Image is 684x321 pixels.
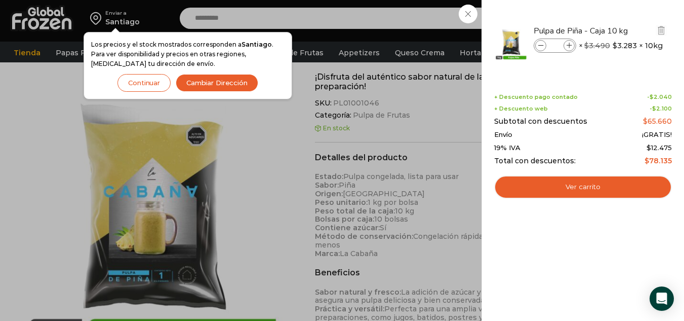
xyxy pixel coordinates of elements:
[176,74,258,92] button: Cambiar Dirección
[494,144,520,152] span: 19% IVA
[650,93,672,100] bdi: 2.040
[656,25,667,38] a: Eliminar Pulpa de Piña - Caja 10 kg del carrito
[584,41,610,50] bdi: 3.490
[494,131,512,139] span: Envío
[534,25,654,37] a: Pulpa de Piña - Caja 10 kg
[242,41,272,48] strong: Santiago
[647,144,672,152] span: 12.475
[643,117,672,126] bdi: 65.660
[613,41,637,51] bdi: 3.283
[613,41,617,51] span: $
[579,39,663,53] span: × × 10kg
[494,175,672,199] a: Ver carrito
[650,287,674,311] div: Open Intercom Messenger
[642,131,672,139] span: ¡GRATIS!
[652,105,656,112] span: $
[494,157,576,165] span: Total con descuentos:
[650,93,654,100] span: $
[643,117,648,126] span: $
[91,40,285,69] p: Los precios y el stock mostrados corresponden a . Para ver disponibilidad y precios en otras regi...
[652,105,672,112] bdi: 2.100
[657,26,666,35] img: Eliminar Pulpa de Piña - Caja 10 kg del carrito
[494,105,548,112] span: + Descuento web
[584,41,589,50] span: $
[645,156,649,165] span: $
[547,40,562,51] input: Product quantity
[647,144,651,152] span: $
[494,94,578,100] span: + Descuento pago contado
[647,94,672,100] span: -
[645,156,672,165] bdi: 78.135
[117,74,171,92] button: Continuar
[650,105,672,112] span: -
[494,117,587,126] span: Subtotal con descuentos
